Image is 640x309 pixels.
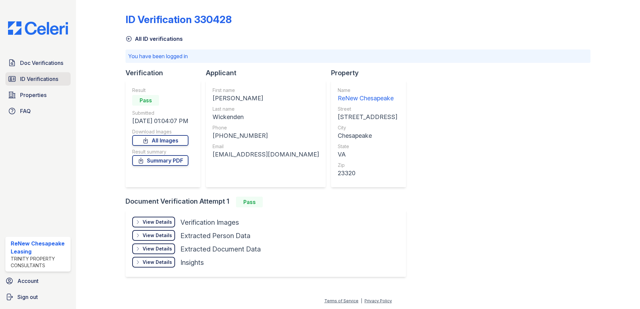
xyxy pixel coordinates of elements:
div: Download Images [132,128,188,135]
div: Phone [213,124,319,131]
div: ReNew Chesapeake Leasing [11,239,68,255]
div: Street [338,106,397,112]
div: State [338,143,397,150]
p: You have been logged in [128,52,588,60]
div: View Details [143,232,172,239]
span: Account [17,277,38,285]
div: [PERSON_NAME] [213,94,319,103]
div: Result summary [132,148,188,155]
div: View Details [143,259,172,266]
a: All Images [132,135,188,146]
span: Sign out [17,293,38,301]
a: Privacy Policy [365,298,392,303]
div: | [361,298,362,303]
a: All ID verifications [126,35,183,43]
div: Trinity Property Consultants [11,255,68,269]
span: ID Verifications [20,75,58,83]
div: Property [331,68,411,78]
div: Submitted [132,110,188,116]
div: Verification [126,68,206,78]
div: First name [213,87,319,94]
div: Insights [180,258,204,267]
span: FAQ [20,107,31,115]
a: Summary PDF [132,155,188,166]
div: Last name [213,106,319,112]
div: [PHONE_NUMBER] [213,131,319,140]
div: View Details [143,245,172,252]
div: View Details [143,219,172,225]
div: Result [132,87,188,94]
div: ID Verification 330428 [126,13,232,25]
a: Account [3,274,73,288]
div: VA [338,150,397,159]
div: Document Verification Attempt 1 [126,197,411,207]
div: Zip [338,162,397,169]
a: Name ReNew Chesapeake [338,87,397,103]
div: Pass [236,197,263,207]
a: Terms of Service [324,298,358,303]
div: Wickenden [213,112,319,122]
a: Properties [5,88,71,102]
div: Extracted Document Data [180,244,261,254]
div: ReNew Chesapeake [338,94,397,103]
div: [EMAIL_ADDRESS][DOMAIN_NAME] [213,150,319,159]
img: CE_Logo_Blue-a8612792a0a2168367f1c8372b55b34899dd931a85d93a1a3d3e32e68fde9ad4.png [3,21,73,35]
a: Doc Verifications [5,56,71,70]
div: Chesapeake [338,131,397,140]
div: Applicant [206,68,331,78]
span: Properties [20,91,47,99]
div: [STREET_ADDRESS] [338,112,397,122]
a: ID Verifications [5,72,71,86]
div: Pass [132,95,159,106]
div: 23320 [338,169,397,178]
div: Email [213,143,319,150]
div: City [338,124,397,131]
div: Verification Images [180,218,239,227]
span: Doc Verifications [20,59,63,67]
div: [DATE] 01:04:07 PM [132,116,188,126]
div: Extracted Person Data [180,231,250,240]
a: FAQ [5,104,71,118]
div: Name [338,87,397,94]
a: Sign out [3,290,73,304]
